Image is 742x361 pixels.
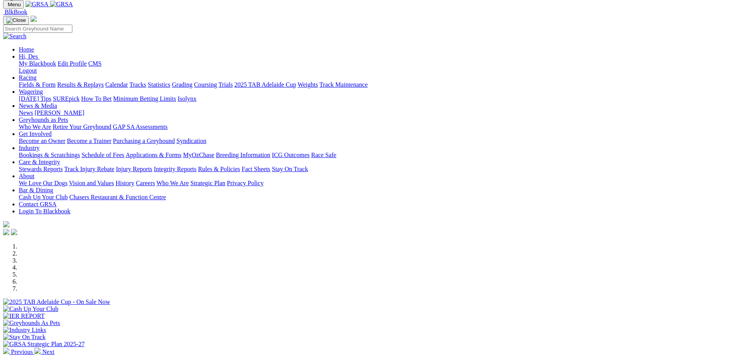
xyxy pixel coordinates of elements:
a: Race Safe [311,152,336,158]
a: SUREpick [53,95,79,102]
img: GRSA [50,1,73,8]
a: Trials [218,81,233,88]
a: GAP SA Assessments [113,123,168,130]
a: Who We Are [156,180,189,186]
img: Close [6,17,26,23]
a: Get Involved [19,130,52,137]
a: Schedule of Fees [81,152,124,158]
a: Strategic Plan [190,180,225,186]
a: Edit Profile [58,60,87,67]
div: Industry [19,152,739,159]
span: Hi, Des [19,53,38,60]
a: Cash Up Your Club [19,194,68,200]
a: Industry [19,145,40,151]
span: BlkBook [5,9,27,15]
div: Racing [19,81,739,88]
a: Stay On Track [272,166,308,172]
a: Contact GRSA [19,201,56,207]
a: Who We Are [19,123,51,130]
a: BlkBook [3,9,27,15]
div: News & Media [19,109,739,116]
a: Injury Reports [116,166,152,172]
a: We Love Our Dogs [19,180,67,186]
a: Fields & Form [19,81,56,88]
a: [PERSON_NAME] [34,109,84,116]
a: Grading [172,81,192,88]
img: chevron-right-pager-white.svg [34,348,41,354]
a: Next [34,348,54,355]
img: facebook.svg [3,229,9,235]
img: Greyhounds As Pets [3,320,60,327]
img: Search [3,33,27,40]
img: chevron-left-pager-white.svg [3,348,9,354]
a: News & Media [19,102,57,109]
a: Hi, Des [19,53,40,60]
a: Greyhounds as Pets [19,116,68,123]
span: Menu [8,2,21,7]
a: My Blackbook [19,60,56,67]
a: Track Injury Rebate [64,166,114,172]
a: Minimum Betting Limits [113,95,176,102]
a: Integrity Reports [154,166,196,172]
div: Get Involved [19,138,739,145]
a: Wagering [19,88,43,95]
a: Bar & Dining [19,187,53,193]
div: Hi, Des [19,60,739,74]
button: Toggle navigation [3,16,29,25]
div: Care & Integrity [19,166,739,173]
a: Rules & Policies [198,166,240,172]
a: Breeding Information [216,152,270,158]
input: Search [3,25,72,33]
a: Become an Owner [19,138,65,144]
a: Applications & Forms [126,152,181,158]
a: Racing [19,74,36,81]
a: Login To Blackbook [19,208,70,214]
a: Care & Integrity [19,159,60,165]
img: Industry Links [3,327,46,334]
img: logo-grsa-white.png [31,16,37,22]
a: Vision and Values [69,180,114,186]
a: Privacy Policy [227,180,264,186]
span: Previous [11,348,33,355]
a: Home [19,46,34,53]
a: Coursing [194,81,217,88]
a: Syndication [176,138,206,144]
a: Results & Replays [57,81,104,88]
img: logo-grsa-white.png [3,221,9,227]
img: GRSA Strategic Plan 2025-27 [3,341,84,348]
img: IER REPORT [3,313,45,320]
a: How To Bet [81,95,112,102]
a: About [19,173,34,179]
a: CMS [88,60,102,67]
a: Purchasing a Greyhound [113,138,175,144]
a: Previous [3,348,34,355]
img: Stay On Track [3,334,45,341]
a: Weights [298,81,318,88]
a: Careers [136,180,155,186]
img: GRSA [25,1,49,8]
a: Fact Sheets [242,166,270,172]
a: Become a Trainer [67,138,111,144]
div: Greyhounds as Pets [19,123,739,130]
a: Tracks [129,81,146,88]
button: Toggle navigation [3,0,24,9]
a: Retire Your Greyhound [53,123,111,130]
a: Bookings & Scratchings [19,152,80,158]
a: ICG Outcomes [272,152,309,158]
a: Logout [19,67,37,74]
img: Cash Up Your Club [3,306,58,313]
a: Statistics [148,81,171,88]
div: Wagering [19,95,739,102]
img: 2025 TAB Adelaide Cup - On Sale Now [3,298,110,306]
a: Calendar [105,81,128,88]
a: News [19,109,33,116]
a: Chasers Restaurant & Function Centre [69,194,166,200]
div: About [19,180,739,187]
a: Isolynx [178,95,196,102]
img: twitter.svg [11,229,17,235]
a: 2025 TAB Adelaide Cup [234,81,296,88]
div: Bar & Dining [19,194,739,201]
a: [DATE] Tips [19,95,51,102]
a: Track Maintenance [320,81,368,88]
a: MyOzChase [183,152,214,158]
